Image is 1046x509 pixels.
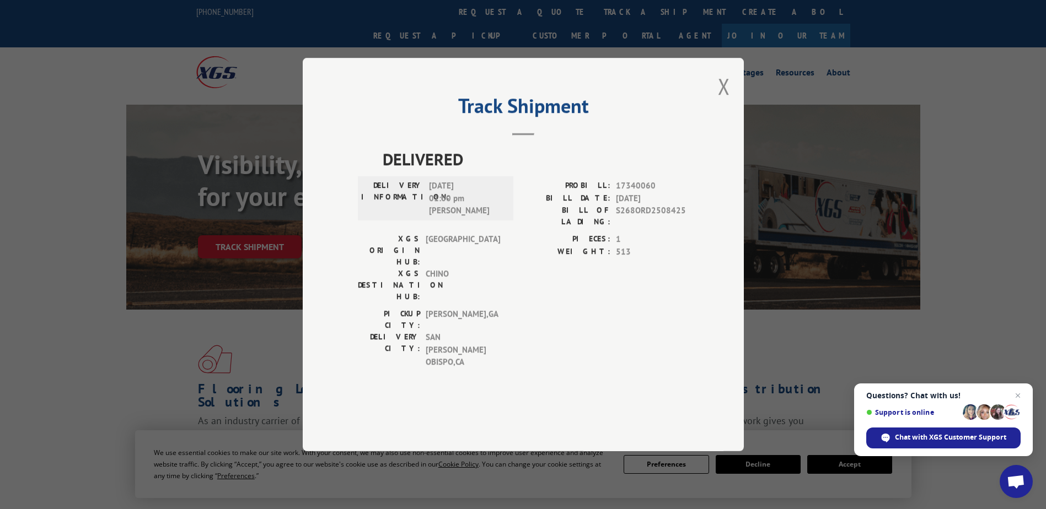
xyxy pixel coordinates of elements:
[895,432,1006,442] span: Chat with XGS Customer Support
[523,180,610,192] label: PROBILL:
[616,204,689,228] span: S268ORD2508425
[866,427,1021,448] div: Chat with XGS Customer Support
[616,246,689,258] span: 513
[718,72,730,101] button: Close modal
[523,246,610,258] label: WEIGHT:
[866,408,959,416] span: Support is online
[426,233,500,268] span: [GEOGRAPHIC_DATA]
[616,192,689,205] span: [DATE]
[523,192,610,205] label: BILL DATE:
[358,308,420,331] label: PICKUP CITY:
[358,233,420,268] label: XGS ORIGIN HUB:
[361,180,423,217] label: DELIVERY INFORMATION:
[429,180,503,217] span: [DATE] 01:00 pm [PERSON_NAME]
[426,308,500,331] span: [PERSON_NAME] , GA
[426,268,500,302] span: CHINO
[358,98,689,119] h2: Track Shipment
[426,331,500,369] span: SAN [PERSON_NAME] OBISPO , CA
[616,180,689,192] span: 17340060
[866,391,1021,400] span: Questions? Chat with us!
[1000,465,1033,498] div: Open chat
[523,233,610,246] label: PIECES:
[358,331,420,369] label: DELIVERY CITY:
[1011,389,1024,402] span: Close chat
[358,268,420,302] label: XGS DESTINATION HUB:
[523,204,610,228] label: BILL OF LADING:
[616,233,689,246] span: 1
[383,147,689,171] span: DELIVERED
